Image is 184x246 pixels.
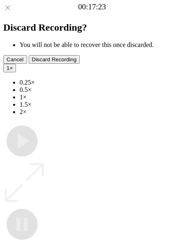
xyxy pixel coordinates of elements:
[20,41,181,49] li: You will not be able to recover this once discarded.
[29,55,80,64] button: Discard Recording
[20,108,181,116] li: 2×
[20,79,181,86] li: 0.25×
[78,2,106,11] a: 00:17:23
[20,101,181,108] li: 1.5×
[20,94,181,101] li: 1×
[20,86,181,94] li: 0.5×
[3,55,27,64] button: Cancel
[3,64,16,72] button: 1×
[7,65,9,71] span: 1
[3,22,181,33] h2: Discard Recording?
